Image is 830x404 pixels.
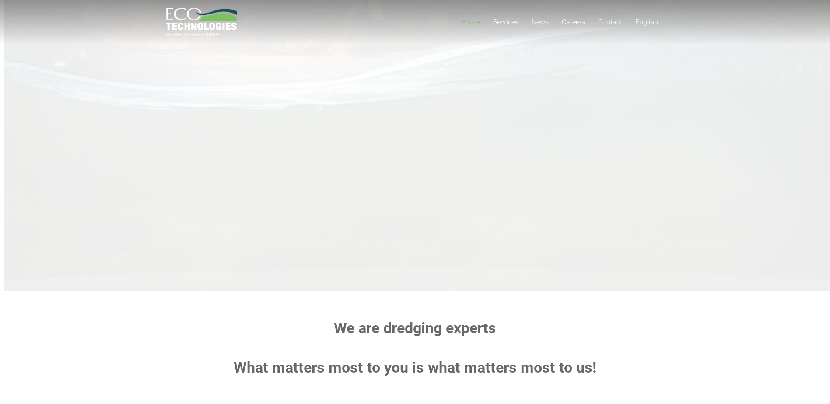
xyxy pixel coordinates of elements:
[635,18,658,26] span: English
[532,18,549,26] span: News
[234,359,596,376] strong: What matters most to you is what matters most to us!
[427,165,476,188] rs-layer: what
[166,8,237,36] a: logo_EcoTech_ASDR_RGB
[493,18,518,26] span: Services
[480,165,598,204] rs-layer: Most
[427,181,478,204] rs-layer: matters
[242,165,427,205] rs-layer: Protect
[462,18,480,26] span: Home
[562,18,585,26] span: Careers
[334,319,496,337] strong: We are dredging experts
[598,18,622,26] span: Contact
[282,147,558,156] rs-layer: Natural resources. Project timelines. Professional relationships.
